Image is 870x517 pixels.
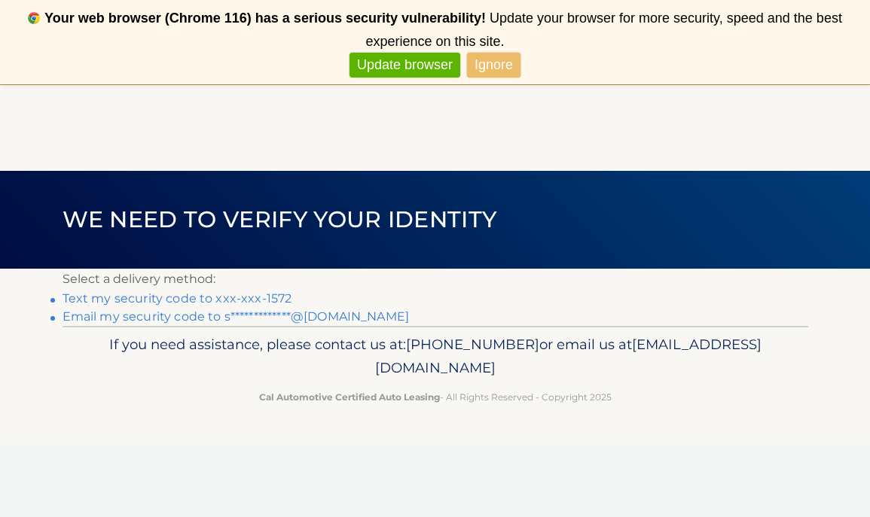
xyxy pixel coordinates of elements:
p: - All Rights Reserved - Copyright 2025 [72,389,798,405]
a: Update browser [350,53,460,78]
b: Your web browser (Chrome 116) has a serious security vulnerability! [44,11,486,26]
strong: Cal Automotive Certified Auto Leasing [259,391,440,403]
p: Select a delivery method: [63,269,808,290]
a: Ignore [467,53,520,78]
span: We need to verify your identity [63,205,497,233]
a: Text my security code to xxx-xxx-1572 [63,291,292,306]
p: If you need assistance, please contact us at: or email us at [72,333,798,381]
span: [PHONE_NUMBER] [406,336,539,353]
span: Update your browser for more security, speed and the best experience on this site. [365,11,841,49]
